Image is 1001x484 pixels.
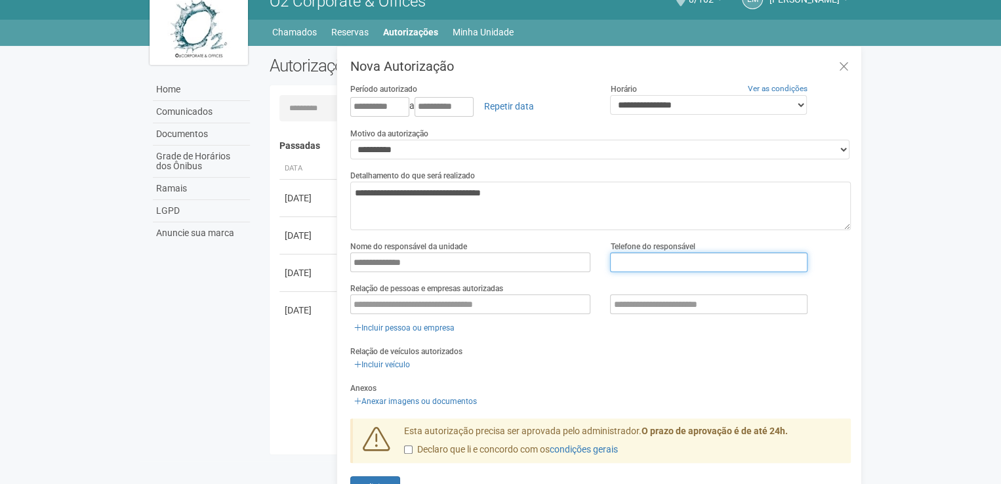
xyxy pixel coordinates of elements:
[350,60,851,73] h3: Nova Autorização
[350,283,503,294] label: Relação de pessoas e empresas autorizadas
[394,425,851,463] div: Esta autorização precisa ser aprovada pelo administrador.
[285,304,333,317] div: [DATE]
[453,23,514,41] a: Minha Unidade
[610,83,636,95] label: Horário
[350,241,467,252] label: Nome do responsável da unidade
[350,83,417,95] label: Período autorizado
[153,79,250,101] a: Home
[153,123,250,146] a: Documentos
[153,178,250,200] a: Ramais
[642,426,788,436] strong: O prazo de aprovação é de até 24h.
[285,266,333,279] div: [DATE]
[331,23,369,41] a: Reservas
[285,192,333,205] div: [DATE]
[270,56,550,75] h2: Autorizações
[153,101,250,123] a: Comunicados
[153,146,250,178] a: Grade de Horários dos Ônibus
[272,23,317,41] a: Chamados
[404,445,413,454] input: Declaro que li e concordo com oscondições gerais
[350,357,414,372] a: Incluir veículo
[279,158,338,180] th: Data
[350,170,475,182] label: Detalhamento do que será realizado
[285,229,333,242] div: [DATE]
[350,394,481,409] a: Anexar imagens ou documentos
[279,141,842,151] h4: Passadas
[748,84,807,93] a: Ver as condições
[550,444,618,454] a: condições gerais
[610,241,695,252] label: Telefone do responsável
[350,95,591,117] div: a
[350,346,462,357] label: Relação de veículos autorizados
[383,23,438,41] a: Autorizações
[350,321,459,335] a: Incluir pessoa ou empresa
[350,382,377,394] label: Anexos
[350,128,428,140] label: Motivo da autorização
[153,200,250,222] a: LGPD
[404,443,618,456] label: Declaro que li e concordo com os
[153,222,250,244] a: Anuncie sua marca
[476,95,542,117] a: Repetir data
